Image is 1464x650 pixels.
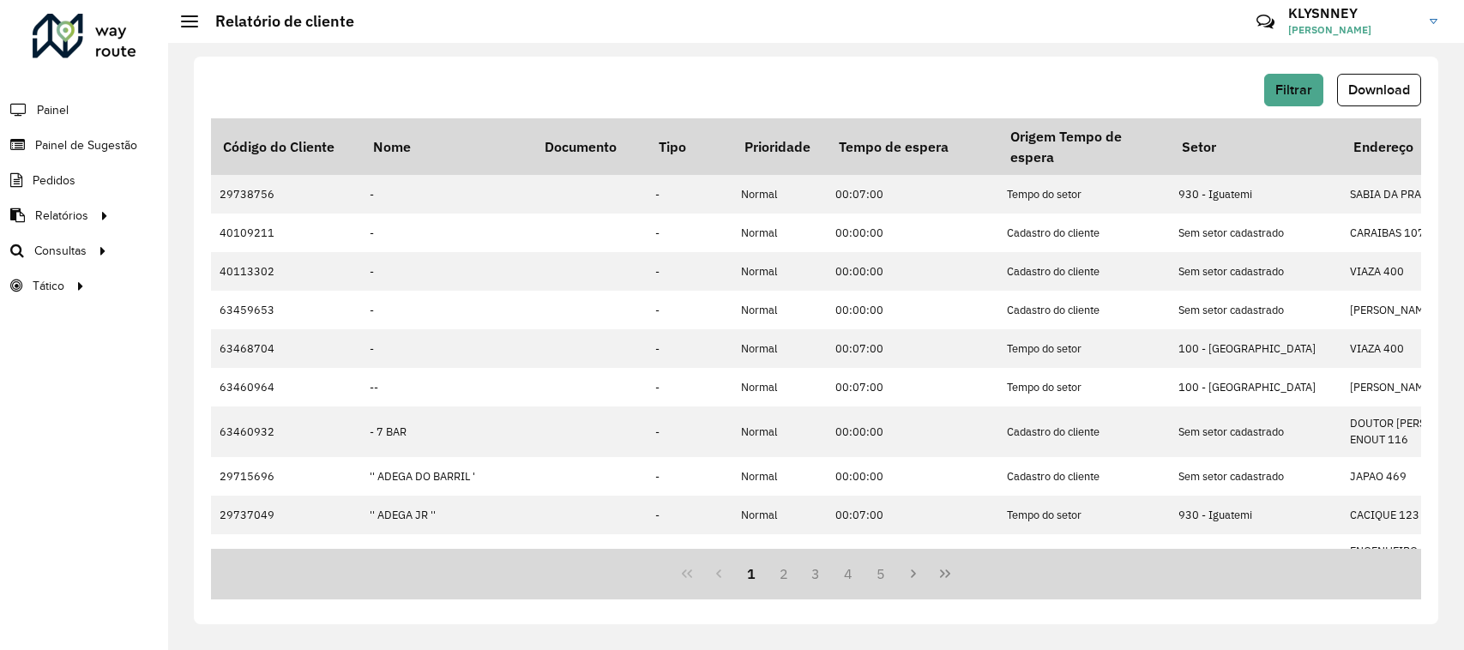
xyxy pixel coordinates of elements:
td: 100 - [GEOGRAPHIC_DATA] [1170,368,1341,406]
td: - [647,291,732,329]
th: Documento [533,118,647,175]
td: - [647,496,732,534]
td: Tempo do setor [998,175,1170,214]
td: Cadastro do cliente [998,457,1170,496]
td: 00:00:00 [827,291,998,329]
td: 00:00:00 [827,457,998,496]
td: - [361,291,533,329]
th: Nome [361,118,533,175]
button: 1 [735,557,768,590]
span: Pedidos [33,172,75,190]
td: 00:07:00 [827,496,998,534]
td: 40113302 [211,252,361,291]
h3: KLYSNNEY [1288,5,1417,21]
th: Tipo [647,118,732,175]
td: - [647,534,732,584]
td: 00:00:00 [827,252,998,291]
button: 5 [865,557,897,590]
td: - [361,175,533,214]
td: - [647,252,732,291]
td: 29715696 [211,457,361,496]
td: Normal [732,329,827,368]
td: Cadastro do cliente [998,406,1170,456]
td: Sem setor cadastrado [1170,252,1341,291]
button: Next Page [897,557,930,590]
button: 3 [800,557,833,590]
td: '' ADEGA JR '' [361,496,533,534]
td: -- [361,368,533,406]
td: Cadastro do cliente [998,291,1170,329]
span: Download [1348,82,1410,97]
td: - [647,406,732,456]
th: Origem Tempo de espera [998,118,1170,175]
td: 29737049 [211,496,361,534]
th: Prioridade [732,118,827,175]
td: - [361,214,533,252]
td: 29738756 [211,175,361,214]
th: Setor [1170,118,1341,175]
td: Cadastro do cliente [998,252,1170,291]
span: [PERSON_NAME] [1288,22,1417,38]
span: Painel de Sugestão [35,136,137,154]
span: Filtrar [1275,82,1312,97]
td: 63468704 [211,329,361,368]
th: Tempo de espera [827,118,998,175]
td: Tempo do setor [998,496,1170,534]
td: 100 - [GEOGRAPHIC_DATA] [1170,329,1341,368]
td: '' [PERSON_NAME] [361,534,533,584]
td: - [361,329,533,368]
td: 00:00:00 [827,406,998,456]
td: Tempo do setor [998,534,1170,584]
button: Download [1337,74,1421,106]
td: '' ADEGA DO BARRIL ' [361,457,533,496]
span: Painel [37,101,69,119]
td: 401 - Patriarca (UDC Mauá) [1170,534,1341,584]
h2: Relatório de cliente [198,12,354,31]
td: 63460932 [211,406,361,456]
td: Cadastro do cliente [998,214,1170,252]
td: 00:07:00 [827,368,998,406]
td: Normal [732,534,827,584]
td: Normal [732,457,827,496]
td: Normal [732,252,827,291]
button: 4 [832,557,865,590]
td: 40109211 [211,214,361,252]
td: - [647,368,732,406]
td: - [647,175,732,214]
span: Tático [33,277,64,295]
td: 63459653 [211,291,361,329]
td: Normal [732,175,827,214]
button: Last Page [929,557,961,590]
td: Sem setor cadastrado [1170,291,1341,329]
td: Sem setor cadastrado [1170,214,1341,252]
th: Código do Cliente [211,118,361,175]
td: 930 - Iguatemi [1170,496,1341,534]
td: 00:07:00 [827,329,998,368]
td: 00:07:00 [827,175,998,214]
td: - [647,329,732,368]
td: 00:00:00 [827,214,998,252]
td: Normal [732,291,827,329]
span: Consultas [34,242,87,260]
td: - [361,252,533,291]
td: 30115765 [211,534,361,584]
td: Normal [732,406,827,456]
td: Sem setor cadastrado [1170,457,1341,496]
td: 00:07:00 [827,534,998,584]
td: Tempo do setor [998,329,1170,368]
td: - 7 BAR [361,406,533,456]
td: 930 - Iguatemi [1170,175,1341,214]
span: Relatórios [35,207,88,225]
td: Normal [732,214,827,252]
button: 2 [768,557,800,590]
td: Normal [732,368,827,406]
td: Normal [732,496,827,534]
td: 63460964 [211,368,361,406]
td: - [647,457,732,496]
td: Tempo do setor [998,368,1170,406]
a: Contato Rápido [1247,3,1284,40]
td: Sem setor cadastrado [1170,406,1341,456]
td: - [647,214,732,252]
button: Filtrar [1264,74,1323,106]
